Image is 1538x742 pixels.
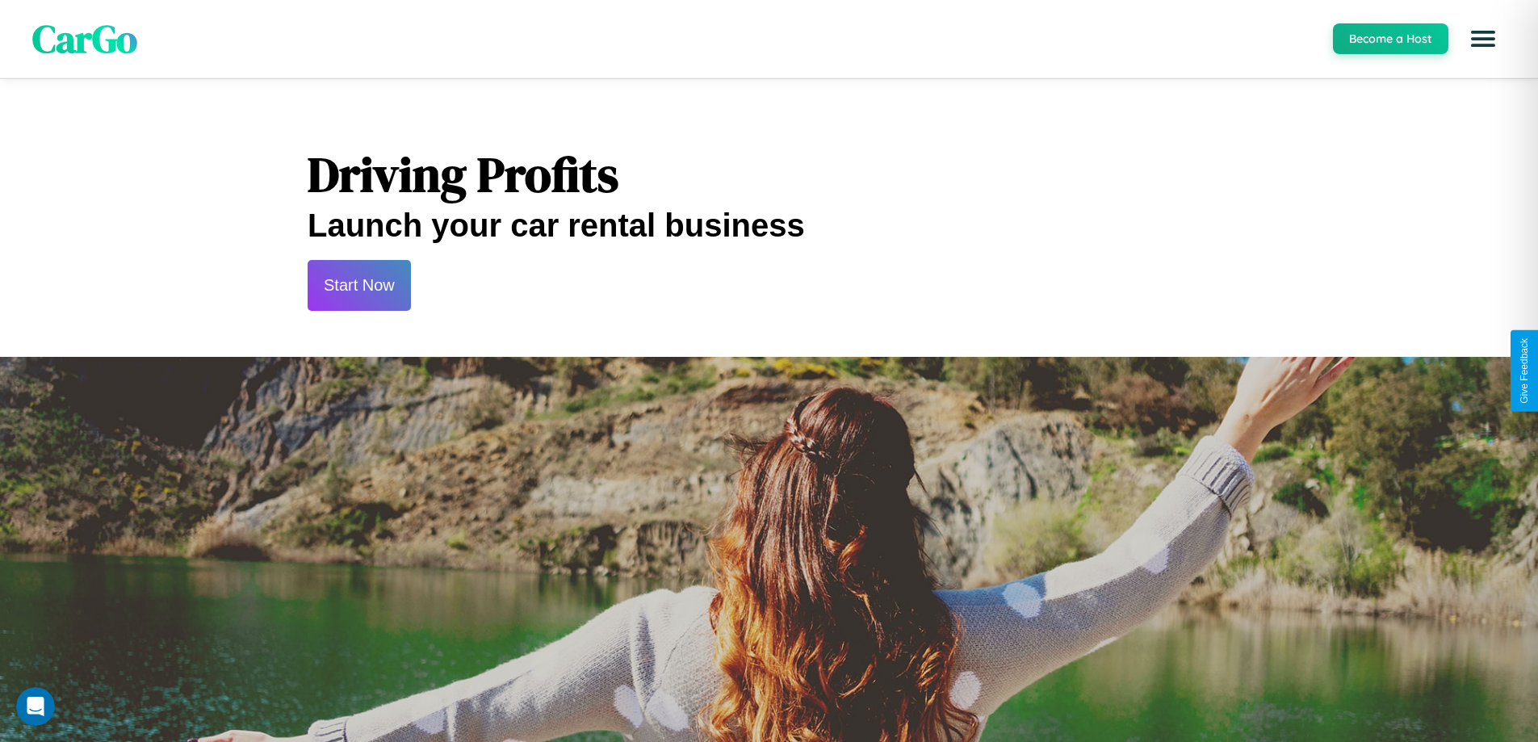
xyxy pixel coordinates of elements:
[308,260,411,311] button: Start Now
[32,12,137,65] span: CarGo
[1333,23,1448,54] button: Become a Host
[308,141,1230,208] h1: Driving Profits
[1519,338,1530,404] div: Give Feedback
[308,208,1230,244] h2: Launch your car rental business
[1460,16,1506,61] button: Open menu
[16,687,55,726] iframe: Intercom live chat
